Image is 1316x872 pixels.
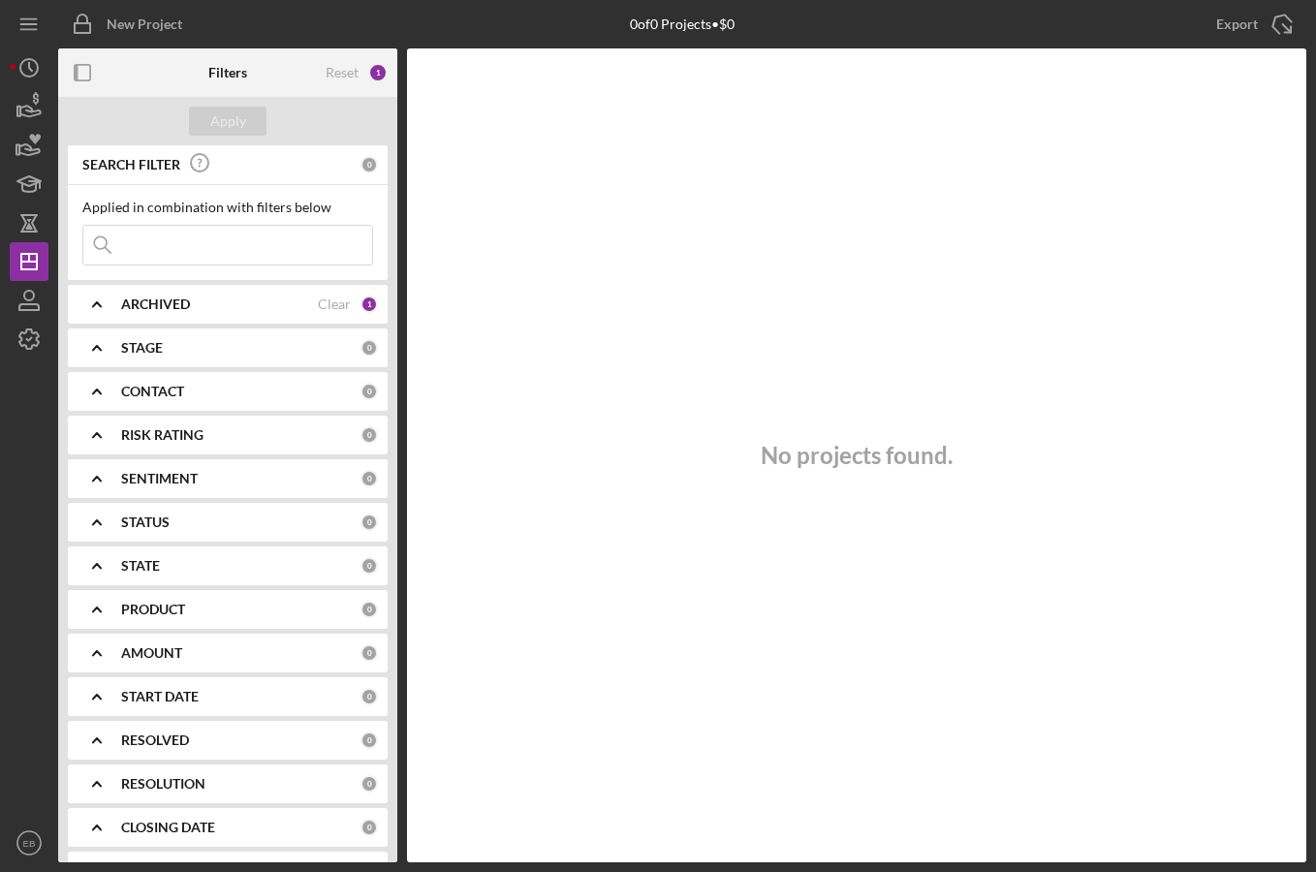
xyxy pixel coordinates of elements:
button: Export [1197,5,1306,44]
b: CLOSING DATE [121,820,215,835]
b: STATE [121,558,160,574]
button: Apply [189,107,266,136]
div: 0 [360,339,378,357]
b: START DATE [121,689,199,704]
div: 0 [360,688,378,705]
div: 0 [360,819,378,836]
div: 0 [360,470,378,487]
b: STATUS [121,514,170,530]
b: RESOLUTION [121,776,205,792]
b: SEARCH FILTER [82,157,180,172]
div: 0 [360,644,378,662]
div: 0 [360,557,378,575]
div: 0 [360,383,378,400]
div: 0 [360,601,378,618]
div: 0 [360,514,378,531]
b: Filters [208,65,247,80]
div: 0 [360,426,378,444]
div: 0 [360,732,378,749]
b: PRODUCT [121,602,185,617]
b: ARCHIVED [121,296,190,312]
div: Clear [318,296,351,312]
button: New Project [58,5,202,44]
div: 1 [368,63,388,82]
button: EB [10,824,48,862]
div: 1 [360,296,378,313]
div: 0 [360,156,378,173]
div: 0 [360,775,378,793]
div: 0 of 0 Projects • $0 [630,16,735,32]
b: RESOLVED [121,732,189,748]
b: RISK RATING [121,427,204,443]
b: SENTIMENT [121,471,198,486]
div: New Project [107,5,182,44]
div: Apply [210,107,246,136]
text: EB [23,838,36,849]
div: Reset [326,65,359,80]
div: Applied in combination with filters below [82,200,373,215]
b: CONTACT [121,384,184,399]
b: AMOUNT [121,645,182,661]
div: Export [1216,5,1258,44]
h3: No projects found. [761,442,953,469]
b: STAGE [121,340,163,356]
